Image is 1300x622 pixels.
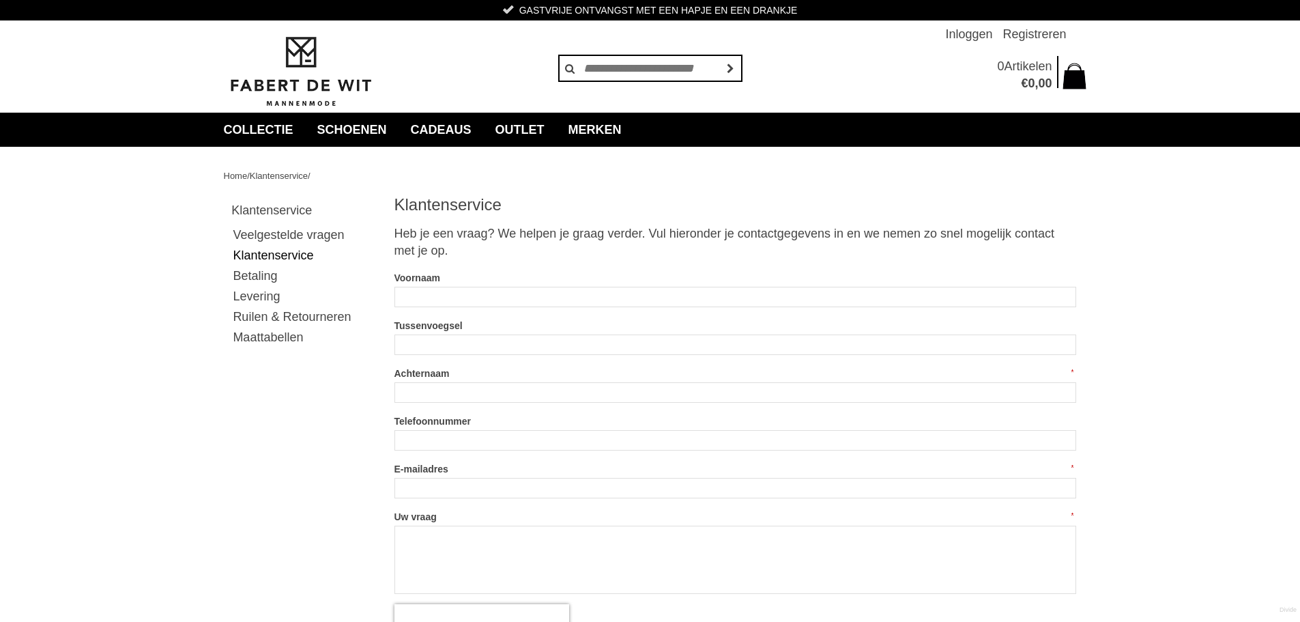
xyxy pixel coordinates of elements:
[1002,20,1066,48] a: Registreren
[394,509,1077,526] label: Uw vraag
[231,307,376,327] a: Ruilen & Retourneren
[224,171,248,181] a: Home
[394,195,1077,215] h1: Klantenservice
[1004,59,1052,73] span: Artikelen
[394,365,1077,382] label: Achternaam
[247,171,250,181] span: /
[214,113,304,147] a: collectie
[401,113,482,147] a: Cadeaus
[1280,602,1297,619] a: Divide
[307,113,397,147] a: Schoenen
[250,171,308,181] a: Klantenservice
[1038,76,1052,90] span: 00
[231,245,376,266] a: Klantenservice
[997,59,1004,73] span: 0
[231,327,376,348] a: Maattabellen
[485,113,555,147] a: Outlet
[1028,76,1035,90] span: 0
[394,317,1077,335] label: Tussenvoegsel
[945,20,992,48] a: Inloggen
[558,113,632,147] a: Merken
[394,461,1077,478] label: E-mailadres
[231,286,376,307] a: Levering
[231,203,376,218] h3: Klantenservice
[308,171,310,181] span: /
[394,413,1077,430] label: Telefoonnummer
[1035,76,1038,90] span: ,
[394,225,1077,259] p: Heb je een vraag? We helpen je graag verder. Vul hieronder je contactgegevens in en we nemen zo s...
[231,266,376,286] a: Betaling
[1021,76,1028,90] span: €
[394,270,1077,287] label: Voornaam
[224,35,377,109] img: Fabert de Wit
[231,225,376,245] a: Veelgestelde vragen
